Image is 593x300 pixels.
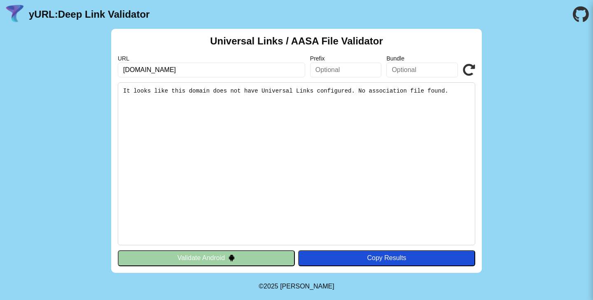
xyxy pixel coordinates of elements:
[386,63,458,77] input: Optional
[118,250,295,266] button: Validate Android
[118,82,475,245] pre: It looks like this domain does not have Universal Links configured. No association file found.
[210,35,383,47] h2: Universal Links / AASA File Validator
[228,254,235,261] img: droidIcon.svg
[259,273,334,300] footer: ©
[4,4,26,25] img: yURL Logo
[298,250,475,266] button: Copy Results
[118,63,305,77] input: Required
[310,63,382,77] input: Optional
[264,283,278,290] span: 2025
[118,55,305,62] label: URL
[29,9,149,20] a: yURL:Deep Link Validator
[310,55,382,62] label: Prefix
[280,283,334,290] a: Michael Ibragimchayev's Personal Site
[302,254,471,262] div: Copy Results
[386,55,458,62] label: Bundle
